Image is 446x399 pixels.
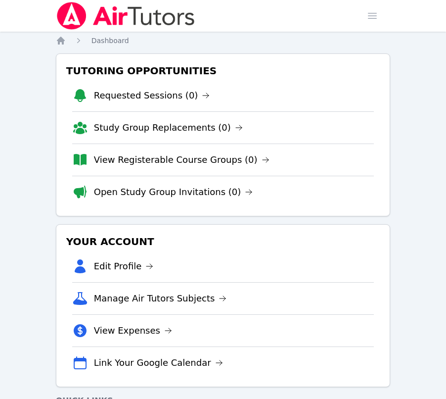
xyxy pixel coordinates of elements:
[94,89,210,102] a: Requested Sessions (0)
[94,121,243,135] a: Study Group Replacements (0)
[94,185,253,199] a: Open Study Group Invitations (0)
[94,292,227,305] a: Manage Air Tutors Subjects
[56,2,196,30] img: Air Tutors
[94,259,154,273] a: Edit Profile
[91,36,129,46] a: Dashboard
[94,324,172,338] a: View Expenses
[94,153,269,167] a: View Registerable Course Groups (0)
[64,233,382,250] h3: Your Account
[56,36,391,46] nav: Breadcrumb
[64,62,382,80] h3: Tutoring Opportunities
[91,37,129,45] span: Dashboard
[94,356,223,370] a: Link Your Google Calendar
